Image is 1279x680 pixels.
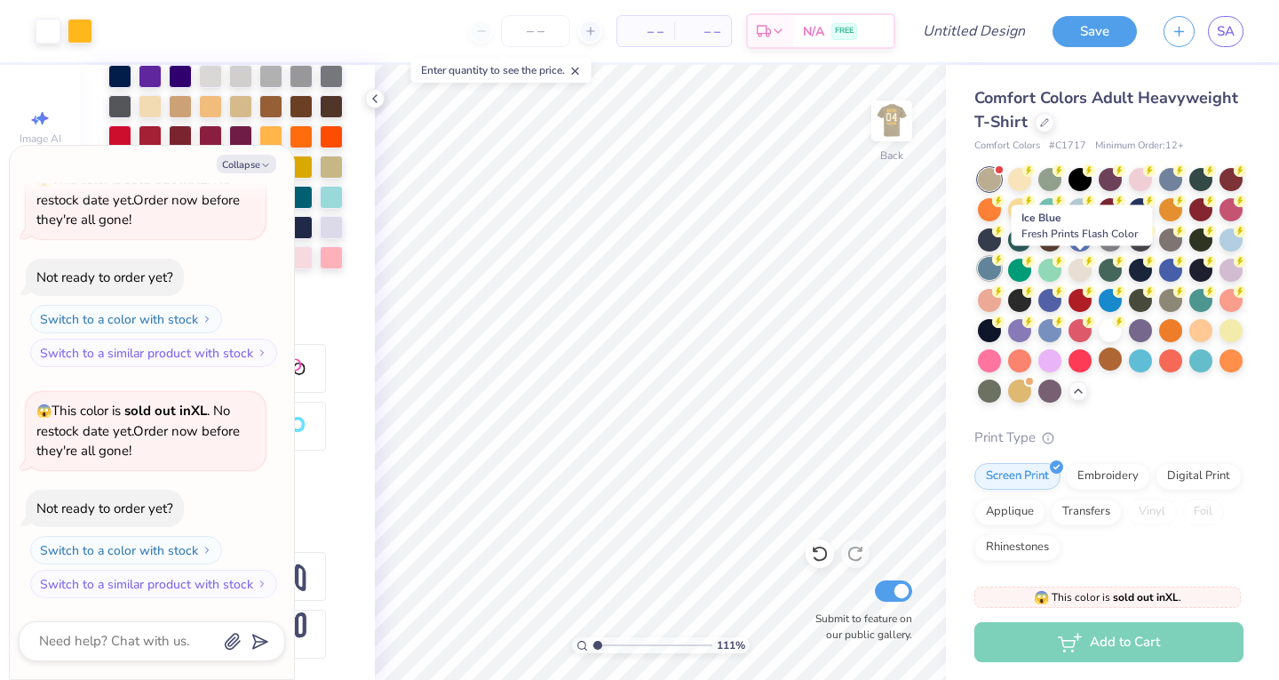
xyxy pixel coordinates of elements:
[1012,205,1153,246] div: Ice Blue
[30,536,222,564] button: Switch to a color with stock
[1095,139,1184,154] span: Minimum Order: 12 +
[1208,16,1243,47] a: SA
[974,428,1243,448] div: Print Type
[36,171,240,228] span: This color is . No restock date yet. Order now before they're all gone!
[1217,21,1235,42] span: SA
[1113,590,1179,604] strong: sold out in XL
[909,13,1039,49] input: Untitled Design
[501,15,570,47] input: – –
[257,579,267,589] img: Switch to a similar product with stock
[1021,227,1138,241] span: Fresh Prints Flash Color
[1049,139,1086,154] span: # C1717
[974,534,1061,561] div: Rhinestones
[1127,499,1177,525] div: Vinyl
[36,402,240,460] span: This color is . No restock date yet. Order now before they're all gone!
[880,148,903,164] div: Back
[974,463,1061,490] div: Screen Print
[1182,499,1224,525] div: Foil
[20,132,61,146] span: Image AI
[36,500,173,517] div: Not ready to order yet?
[974,499,1045,525] div: Applique
[411,58,592,83] div: Enter quantity to see the price.
[1156,463,1242,490] div: Digital Print
[202,545,212,556] img: Switch to a color with stock
[30,305,222,333] button: Switch to a color with stock
[1034,589,1181,605] span: This color is .
[806,611,912,643] label: Submit to feature on our public gallery.
[835,25,854,37] span: FREE
[217,155,276,173] button: Collapse
[1066,463,1150,490] div: Embroidery
[124,402,207,420] strong: sold out in XL
[30,339,277,367] button: Switch to a similar product with stock
[36,403,52,420] span: 😱
[202,314,212,324] img: Switch to a color with stock
[685,22,720,41] span: – –
[30,570,277,598] button: Switch to a similar product with stock
[803,22,824,41] span: N/A
[1034,589,1049,606] span: 😱
[257,348,267,358] img: Switch to a similar product with stock
[974,87,1238,132] span: Comfort Colors Adult Heavyweight T-Shirt
[36,268,173,286] div: Not ready to order yet?
[628,22,663,41] span: – –
[1053,16,1137,47] button: Save
[717,637,745,653] span: 111 %
[974,139,1040,154] span: Comfort Colors
[1051,499,1122,525] div: Transfers
[874,103,910,139] img: Back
